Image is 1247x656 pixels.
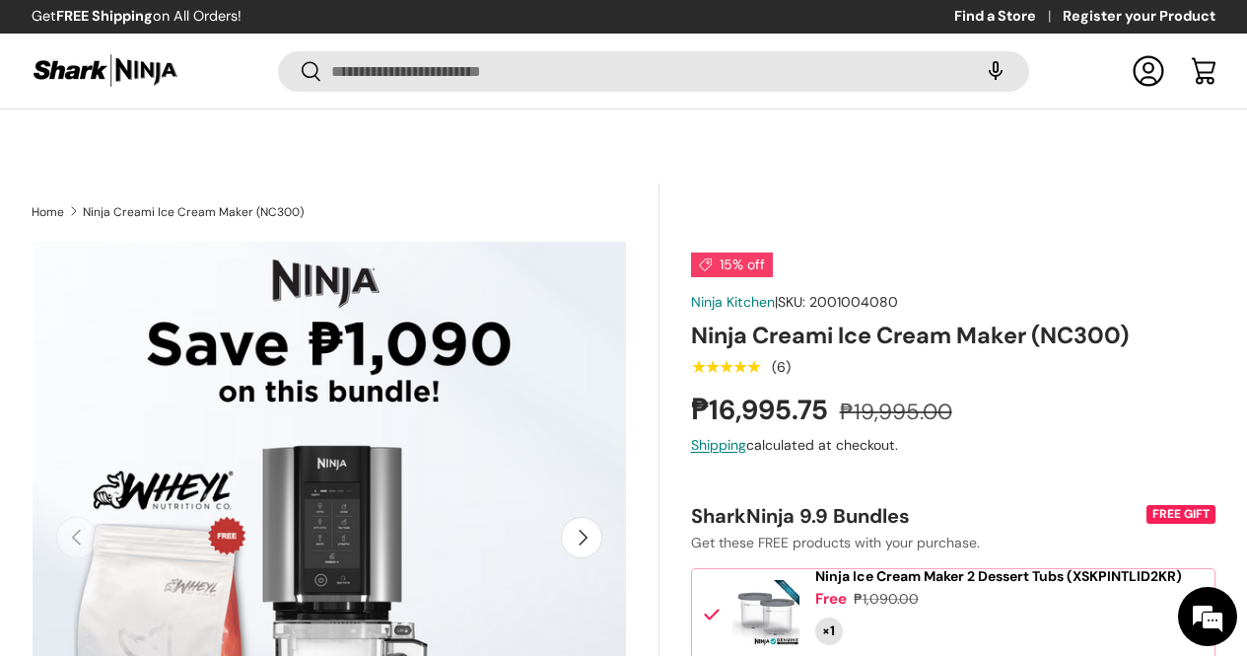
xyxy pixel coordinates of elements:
a: Shipping [691,436,746,454]
strong: ₱16,995.75 [691,392,833,428]
div: calculated at checkout. [691,435,1215,456]
span: Ninja Ice Cream Maker 2 Dessert Tubs (XSKPINTLID2KR) [815,567,1182,585]
a: Ninja Creami Ice Cream Maker (NC300) [83,206,304,218]
span: 15% off [691,253,773,277]
a: Home [32,206,64,218]
div: (6) [772,360,791,375]
span: SKU: [778,293,805,311]
span: | [775,293,898,311]
nav: Breadcrumbs [32,203,659,221]
div: Free [815,589,847,610]
strong: FREE Shipping [56,7,153,25]
img: Shark Ninja Philippines [32,51,179,90]
p: Get on All Orders! [32,6,242,28]
span: Get these FREE products with your purchase. [691,534,980,551]
div: Quantity [815,618,843,645]
div: SharkNinja 9.9 Bundles [691,503,1143,529]
speech-search-button: Search by voice [964,49,1027,93]
s: ₱19,995.00 [840,398,952,426]
div: FREE GIFT [1146,505,1215,524]
a: Find a Store [954,6,1063,28]
div: 5.0 out of 5.0 stars [691,358,761,376]
div: ₱1,090.00 [854,589,919,610]
a: Ninja Kitchen [691,293,775,311]
span: ★★★★★ [691,357,761,377]
span: 2001004080 [809,293,898,311]
a: Ninja Ice Cream Maker 2 Dessert Tubs (XSKPINTLID2KR) [815,568,1182,585]
a: Register your Product [1063,6,1215,28]
h1: Ninja Creami Ice Cream Maker (NC300) [691,321,1215,350]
